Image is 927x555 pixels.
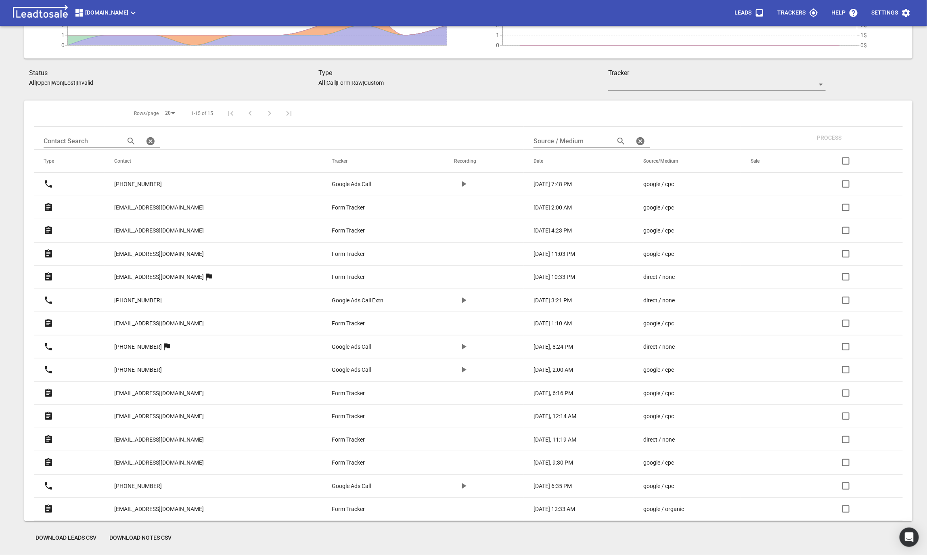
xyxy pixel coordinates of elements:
a: [DATE] 12:33 AM [534,505,611,513]
p: direct / none [644,343,675,351]
p: Lost [64,80,75,86]
p: direct / none [644,273,675,281]
h3: Type [319,68,609,78]
span: | [50,80,52,86]
p: [EMAIL_ADDRESS][DOMAIN_NAME] [114,436,204,444]
tspan: 1$ [860,32,867,38]
h3: Tracker [608,68,825,78]
p: google / cpc [644,482,674,490]
span: | [326,80,327,86]
p: Form Tracker [332,436,365,444]
a: direct / none [644,436,718,444]
p: Form Tracker [332,226,365,235]
a: Google Ads Call [332,482,422,490]
p: google / organic [644,505,684,513]
a: google / cpc [644,366,718,374]
p: [DATE], 8:24 PM [534,343,573,351]
div: Open Intercom Messenger [900,528,919,547]
tspan: 0$ [860,42,867,48]
span: | [336,80,337,86]
a: [DATE] 11:03 PM [534,250,611,258]
p: [DATE], 11:19 AM [534,436,576,444]
a: Form Tracker [332,273,422,281]
a: google / cpc [644,389,718,398]
p: Custom [364,80,384,86]
a: [PHONE_NUMBER] [114,476,162,496]
a: direct / none [644,343,718,351]
p: [DATE] 12:33 AM [534,505,575,513]
svg: Form [44,318,53,328]
a: Form Tracker [332,459,422,467]
svg: Form [44,388,53,398]
a: [DATE] 6:35 PM [534,482,611,490]
a: [DATE] 4:23 PM [534,226,611,235]
tspan: 1 [61,32,65,38]
p: Google Ads Call [332,482,371,490]
a: [DATE], 11:19 AM [534,436,611,444]
svg: Form [44,411,53,421]
tspan: 2$ [860,22,867,28]
a: google / cpc [644,203,718,212]
p: google / cpc [644,226,674,235]
th: Sale [741,150,801,173]
span: | [36,80,37,86]
p: Won [52,80,63,86]
a: Form Tracker [332,319,422,328]
svg: Form [44,249,53,259]
p: Raw [352,80,363,86]
p: [EMAIL_ADDRESS][DOMAIN_NAME] [114,203,204,212]
a: [EMAIL_ADDRESS][DOMAIN_NAME] [114,406,204,426]
a: google / cpc [644,226,718,235]
p: Open [37,80,50,86]
a: Google Ads Call [332,366,422,374]
span: | [63,80,64,86]
a: Google Ads Call [332,180,422,188]
p: google / cpc [644,250,674,258]
a: [DATE], 9:30 PM [534,459,611,467]
p: [EMAIL_ADDRESS][DOMAIN_NAME] [114,273,204,281]
a: [EMAIL_ADDRESS][DOMAIN_NAME] [114,430,204,450]
a: [EMAIL_ADDRESS][DOMAIN_NAME] [114,453,204,473]
h3: Status [29,68,319,78]
span: Download Notes CSV [109,534,172,542]
p: Form Tracker [332,250,365,258]
a: [EMAIL_ADDRESS][DOMAIN_NAME] [114,383,204,403]
svg: Form [44,203,53,212]
p: Leads [734,9,751,17]
p: [EMAIL_ADDRESS][DOMAIN_NAME] [114,412,204,421]
p: Help [831,9,845,17]
aside: All [29,80,36,86]
svg: More than one lead from this user [204,272,213,282]
p: [DATE] 7:48 PM [534,180,572,188]
p: [EMAIL_ADDRESS][DOMAIN_NAME] [114,505,204,513]
p: [DATE] 11:03 PM [534,250,575,258]
a: [EMAIL_ADDRESS][DOMAIN_NAME] [114,499,204,519]
p: [EMAIL_ADDRESS][DOMAIN_NAME] [114,389,204,398]
svg: Form [44,435,53,444]
a: google / cpc [644,459,718,467]
a: [PHONE_NUMBER] [114,291,162,310]
p: Form Tracker [332,412,365,421]
p: Form Tracker [332,203,365,212]
svg: Call [44,295,53,305]
span: Download Leads CSV [36,534,96,542]
a: Form Tracker [332,436,422,444]
p: [EMAIL_ADDRESS][DOMAIN_NAME] [114,319,204,328]
p: direct / none [644,436,675,444]
p: Google Ads Call Extn [332,296,383,305]
div: 20 [162,108,178,119]
p: Form Tracker [332,389,365,398]
a: [DATE] 1:10 AM [534,319,611,328]
a: Form Tracker [332,505,422,513]
p: [DATE], 6:16 PM [534,389,573,398]
button: Download Leads CSV [29,531,103,545]
a: [DATE] 7:48 PM [534,180,611,188]
svg: Form [44,458,53,467]
a: [PHONE_NUMBER] [114,360,162,380]
p: direct / none [644,296,675,305]
p: [DATE] 1:10 AM [534,319,572,328]
p: [DATE], 9:30 PM [534,459,573,467]
p: Form Tracker [332,273,365,281]
p: [PHONE_NUMBER] [114,366,162,374]
p: google / cpc [644,366,674,374]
